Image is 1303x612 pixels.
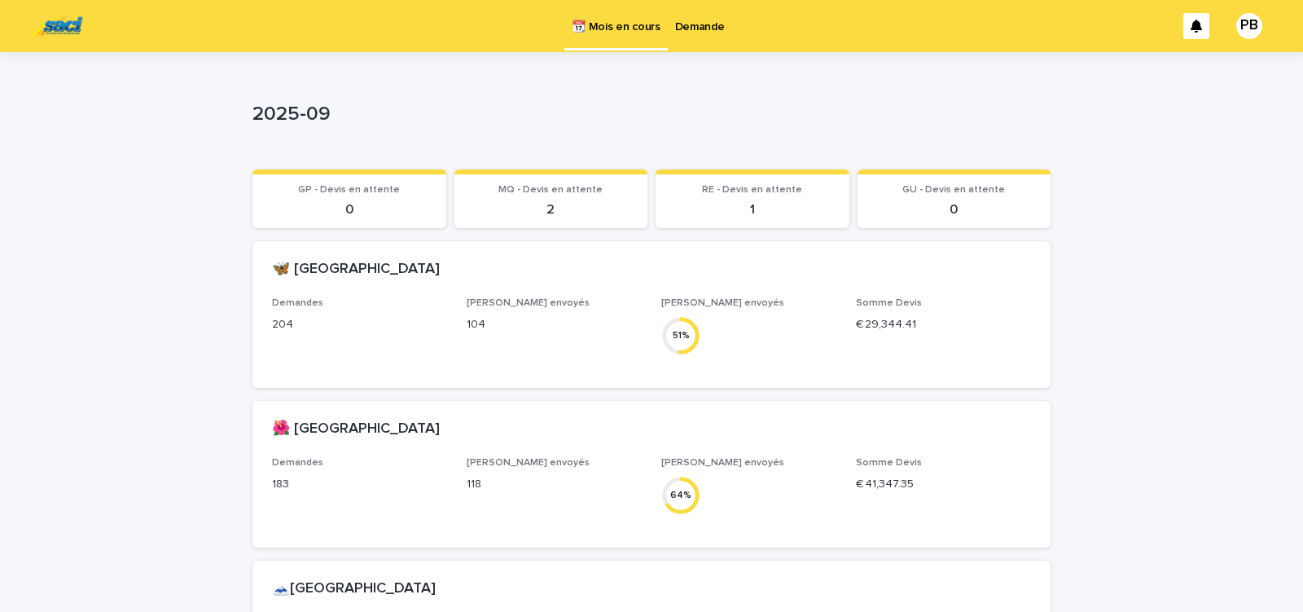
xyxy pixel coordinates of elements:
[298,185,400,195] span: GP - Devis en attente
[1236,13,1262,39] div: PB
[467,316,642,333] p: 104
[33,10,82,42] img: UC29JcTLQ3GheANZ19ks
[856,316,1031,333] p: € 29,344.41
[661,487,700,504] div: 64 %
[661,327,700,344] div: 51 %
[702,185,802,195] span: RE - Devis en attente
[272,580,436,598] h2: 🗻[GEOGRAPHIC_DATA]
[856,476,1031,493] p: € 41,347.35
[272,298,323,308] span: Demandes
[467,458,590,468] span: [PERSON_NAME] envoyés
[661,458,784,468] span: [PERSON_NAME] envoyés
[272,261,440,279] h2: 🦋 [GEOGRAPHIC_DATA]
[272,458,323,468] span: Demandes
[867,202,1042,218] p: 0
[272,316,447,333] p: 204
[902,185,1005,195] span: GU - Devis en attente
[856,298,922,308] span: Somme Devis
[856,458,922,468] span: Somme Devis
[272,476,447,493] p: 183
[262,202,437,218] p: 0
[661,298,784,308] span: [PERSON_NAME] envoyés
[467,476,642,493] p: 118
[464,202,638,218] p: 2
[467,298,590,308] span: [PERSON_NAME] envoyés
[252,103,1044,126] p: 2025-09
[272,420,440,438] h2: 🌺 [GEOGRAPHIC_DATA]
[498,185,603,195] span: MQ - Devis en attente
[665,202,840,218] p: 1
